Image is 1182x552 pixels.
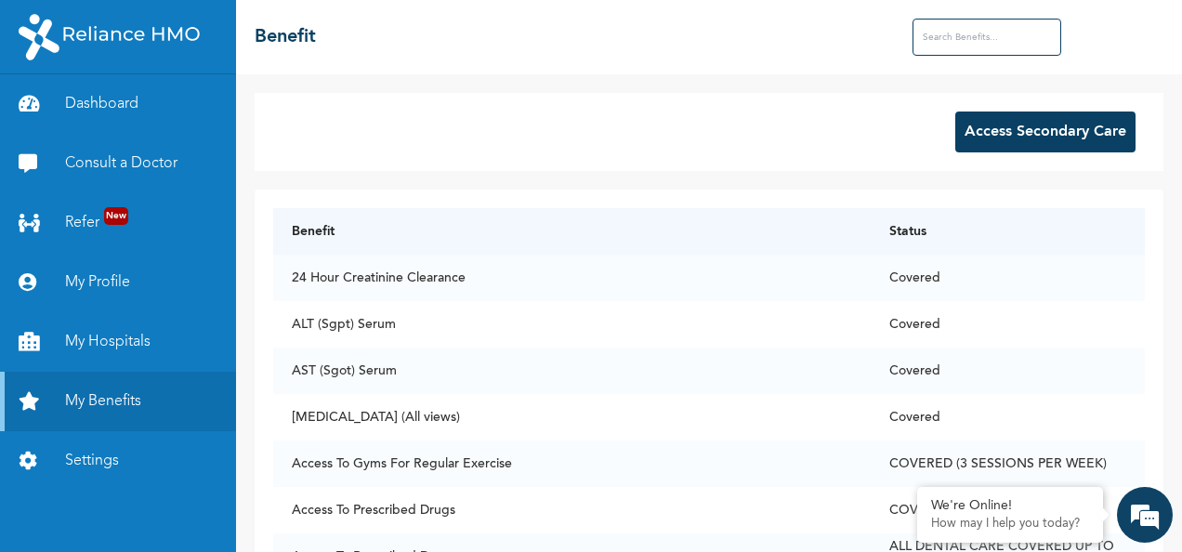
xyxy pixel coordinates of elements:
td: Covered [871,301,1145,348]
td: Access To Gyms For Regular Exercise [273,440,871,487]
td: Covered [871,348,1145,394]
th: Benefit [273,208,871,255]
button: Access Secondary Care [955,112,1136,152]
td: COVERED (3 SESSIONS PER WEEK) [871,440,1145,487]
td: Covered [871,394,1145,440]
td: AST (Sgot) Serum [273,348,871,394]
th: Status [871,208,1145,255]
div: Chat with us now [97,104,312,128]
td: Access To Prescribed Drugs [273,487,871,533]
img: d_794563401_company_1708531726252_794563401 [34,93,75,139]
img: RelianceHMO's Logo [19,14,200,60]
p: How may I help you today? [931,517,1089,532]
span: New [104,207,128,225]
span: Conversation [9,490,182,503]
textarea: Type your message and hit 'Enter' [9,392,354,457]
h2: Benefit [255,23,316,51]
td: [MEDICAL_DATA] (All views) [273,394,871,440]
div: FAQs [182,457,355,515]
td: Covered [871,255,1145,301]
input: Search Benefits... [913,19,1061,56]
div: Minimize live chat window [305,9,349,54]
div: We're Online! [931,498,1089,514]
td: 24 Hour Creatinine Clearance [273,255,871,301]
td: ALT (Sgpt) Serum [273,301,871,348]
span: We're online! [108,177,256,364]
td: COVERED [871,487,1145,533]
